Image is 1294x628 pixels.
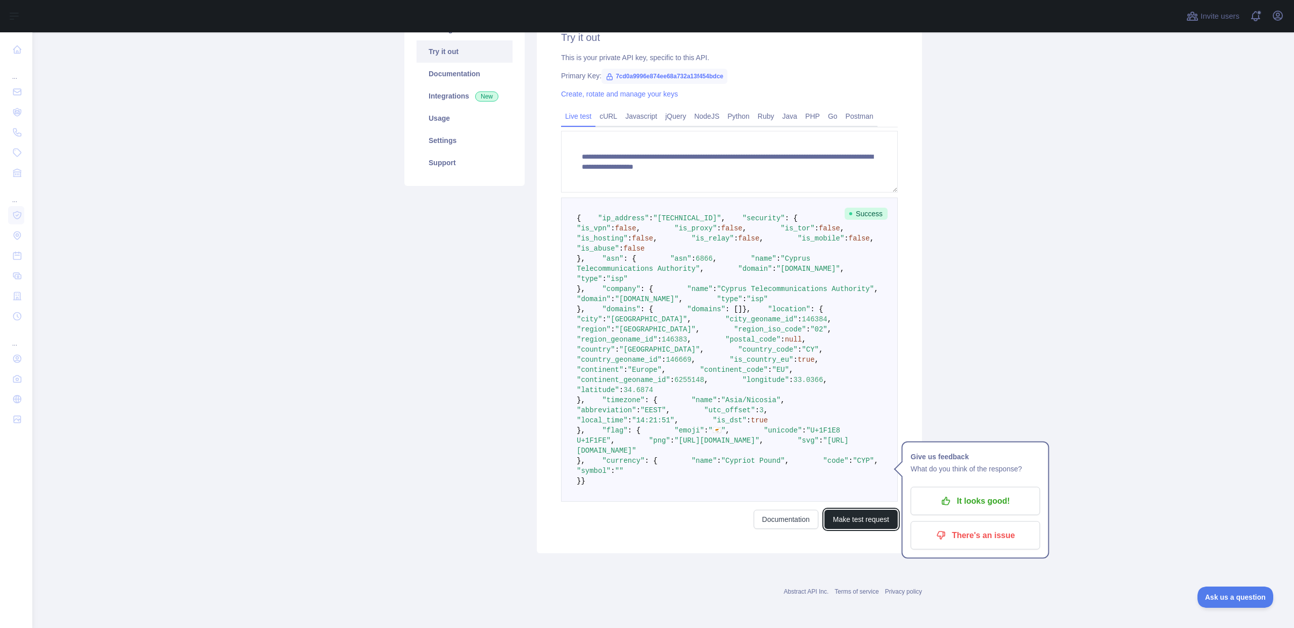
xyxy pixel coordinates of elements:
a: Documentation [417,63,513,85]
span: : [734,234,738,243]
span: "" [615,467,624,475]
span: "utc_offset" [704,406,755,414]
span: : [844,234,848,243]
span: "is_abuse" [577,245,619,253]
a: Python [723,108,754,124]
span: , [721,214,725,222]
span: "svg" [798,437,819,445]
p: It looks good! [918,493,1033,510]
span: "asn" [602,255,623,263]
span: "name" [691,457,717,465]
span: : [658,335,662,344]
span: "[DOMAIN_NAME]" [776,265,840,273]
span: : [636,406,640,414]
span: , [666,406,670,414]
span: "Cypriot Pound" [721,457,785,465]
span: : [704,426,708,434]
span: "Cyprus Telecommunications Authority" [717,285,874,293]
span: "continent" [577,366,623,374]
span: "🇨🇾" [709,426,726,434]
span: : { [810,305,823,313]
span: 146384 [802,315,827,323]
a: Abstract API Inc. [784,588,829,595]
span: : [743,295,747,303]
span: "security" [743,214,785,222]
span: , [696,325,700,333]
span: "isp" [607,275,628,283]
span: "latitude" [577,386,619,394]
span: , [823,376,827,384]
a: PHP [801,108,824,124]
span: : [780,335,784,344]
span: , [759,437,763,445]
span: , [725,426,729,434]
span: "company" [602,285,640,293]
span: "region_iso_code" [734,325,806,333]
span: : [755,406,759,414]
span: : [849,457,853,465]
span: }, [577,426,585,434]
span: "domain" [738,265,772,273]
span: "symbol" [577,467,611,475]
span: , [687,315,691,323]
span: "[GEOGRAPHIC_DATA]" [615,325,696,333]
span: true [798,356,815,364]
button: Make test request [824,510,898,529]
span: }, [577,396,585,404]
span: "[GEOGRAPHIC_DATA]" [619,346,700,354]
span: : [717,457,721,465]
a: Support [417,152,513,174]
span: : [628,234,632,243]
span: , [785,457,789,465]
span: "is_dst" [713,416,747,424]
p: What do you think of the response? [911,463,1040,475]
span: , [840,224,844,232]
span: }, [577,305,585,313]
span: , [815,356,819,364]
span: "name" [691,396,717,404]
span: 6255148 [674,376,704,384]
span: , [691,356,696,364]
span: , [687,335,691,344]
span: : [819,437,823,445]
span: 6866 [696,255,713,263]
a: Documentation [754,510,818,529]
span: : [768,366,772,374]
span: "country_geoname_id" [577,356,662,364]
span: "country_code" [738,346,798,354]
span: "type" [577,275,602,283]
span: } [581,477,585,485]
span: : [789,376,793,384]
a: Java [778,108,802,124]
span: "type" [717,295,742,303]
a: Javascript [621,108,661,124]
span: "02" [810,325,827,333]
span: Success [845,208,888,220]
h2: Try it out [561,30,898,44]
span: "[DOMAIN_NAME]" [615,295,679,303]
span: : { [640,285,653,293]
span: 3 [759,406,763,414]
span: false [721,224,743,232]
span: : [802,426,806,434]
a: Privacy policy [885,588,922,595]
span: false [819,224,840,232]
span: : [] [725,305,743,313]
iframe: Toggle Customer Support [1197,587,1274,608]
span: "timezone" [602,396,644,404]
span: "code" [823,457,848,465]
span: "[TECHNICAL_ID]" [653,214,721,222]
span: : [670,376,674,384]
span: , [636,224,640,232]
h1: Give us feedback [911,451,1040,463]
span: , [802,335,806,344]
span: "location" [768,305,810,313]
span: }, [743,305,751,313]
span: : [717,224,721,232]
button: There's an issue [911,521,1040,550]
a: Ruby [754,108,778,124]
span: "is_hosting" [577,234,628,243]
span: "asn" [670,255,691,263]
span: : { [628,426,640,434]
span: : [611,224,615,232]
